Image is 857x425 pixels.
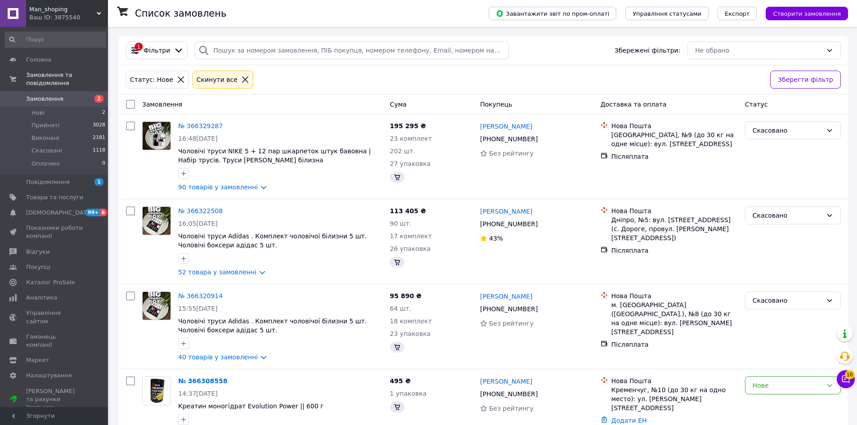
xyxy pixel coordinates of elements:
[390,330,431,337] span: 23 упаковка
[478,388,539,400] div: [PHONE_NUMBER]
[26,56,51,64] span: Головна
[142,376,171,405] a: Фото товару
[837,370,855,388] button: Чат з покупцем16
[178,122,223,130] a: № 366329287
[144,46,170,55] span: Фільтри
[611,246,738,255] div: Післяплата
[489,150,534,157] span: Без рейтингу
[480,377,532,386] a: [PERSON_NAME]
[31,160,60,168] span: Оплачені
[757,9,848,17] a: Створити замовлення
[31,134,59,142] span: Виконані
[390,318,432,325] span: 18 комплект
[94,95,103,103] span: 2
[611,340,738,349] div: Післяплата
[31,109,45,117] span: Нові
[745,101,768,108] span: Статус
[128,75,175,85] div: Статус: Нове
[178,268,256,276] a: 52 товара у замовленні
[480,207,532,216] a: [PERSON_NAME]
[478,133,539,145] div: [PHONE_NUMBER]
[770,71,841,89] button: Зберегти фільтр
[178,403,324,410] a: Креатин моногідрат Еvolution Power || 600 г
[100,209,108,216] span: 6
[611,417,647,424] a: Додати ЕН
[178,305,218,312] span: 15:55[DATE]
[102,109,105,117] span: 2
[478,218,539,230] div: [PHONE_NUMBER]
[143,122,171,150] img: Фото товару
[390,135,432,142] span: 23 комплект
[26,224,83,240] span: Показники роботи компанії
[26,356,49,364] span: Маркет
[93,121,105,130] span: 3028
[753,210,822,220] div: Скасовано
[496,9,609,18] span: Завантажити звіт по пром-оплаті
[611,385,738,412] div: Кременчуг, №10 (до 30 кг на одно место): ул. [PERSON_NAME][STREET_ADDRESS]
[725,10,750,17] span: Експорт
[489,7,616,20] button: Завантажити звіт по пром-оплаті
[489,235,503,242] span: 43%
[611,291,738,300] div: Нова Пошта
[26,209,93,217] span: [DEMOGRAPHIC_DATA]
[4,31,106,48] input: Пошук
[26,71,108,87] span: Замовлення та повідомлення
[390,220,412,227] span: 90 шт.
[480,292,532,301] a: [PERSON_NAME]
[142,121,171,150] a: Фото товару
[26,309,83,325] span: Управління сайтом
[178,183,258,191] a: 90 товарів у замовленні
[29,5,97,13] span: Man_shoping
[178,148,371,164] a: Чоловічі труси NIKE 5 + 12 пар шкарпеток штук бавовна | Набір трусів. Труси [PERSON_NAME] білизна
[178,318,367,334] a: Чоловічі труси Adidas . Комплект чоловічої білизни 5 шт. Чоловічі боксери адідас 5 шт.
[611,215,738,242] div: Дніпро, №5: вул. [STREET_ADDRESS] (с. Дороге, провул. [PERSON_NAME][STREET_ADDRESS])
[195,41,508,59] input: Пошук за номером замовлення, ПІБ покупця, номером телефону, Email, номером накладної
[695,45,822,55] div: Не обрано
[633,10,701,17] span: Управління статусами
[390,122,426,130] span: 195 295 ₴
[753,295,822,305] div: Скасовано
[26,333,83,349] span: Гаманець компанії
[478,303,539,315] div: [PHONE_NUMBER]
[26,178,70,186] span: Повідомлення
[611,376,738,385] div: Нова Пошта
[178,233,367,249] a: Чоловічі труси Adidas . Комплект чоловічої білизни 5 шт. Чоловічі боксери адідас 5 шт.
[611,130,738,148] div: [GEOGRAPHIC_DATA], №9 (до 30 кг на одне місце): вул. [STREET_ADDRESS]
[31,121,59,130] span: Прийняті
[766,7,848,20] button: Створити замовлення
[26,193,83,201] span: Товари та послуги
[390,207,426,215] span: 113 405 ₴
[480,101,512,108] span: Покупець
[26,371,72,380] span: Налаштування
[778,75,833,85] span: Зберегти фільтр
[480,122,532,131] a: [PERSON_NAME]
[390,101,407,108] span: Cума
[142,101,182,108] span: Замовлення
[615,46,680,55] span: Збережені фільтри:
[489,405,534,412] span: Без рейтингу
[390,377,411,385] span: 495 ₴
[601,101,667,108] span: Доставка та оплата
[26,248,49,256] span: Відгуки
[489,320,534,327] span: Без рейтингу
[611,206,738,215] div: Нова Пошта
[178,377,227,385] a: № 366308558
[390,305,412,312] span: 64 шт.
[135,8,226,19] h1: Список замовлень
[390,245,431,252] span: 26 упаковка
[390,233,432,240] span: 17 комплект
[845,369,855,378] span: 16
[29,13,108,22] div: Ваш ID: 3875540
[143,207,171,235] img: Фото товару
[178,207,223,215] a: № 366322508
[178,220,218,227] span: 16:05[DATE]
[718,7,757,20] button: Експорт
[178,390,218,397] span: 14:37[DATE]
[85,209,100,216] span: 99+
[195,75,239,85] div: Cкинути все
[142,291,171,320] a: Фото товару
[93,147,105,155] span: 1118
